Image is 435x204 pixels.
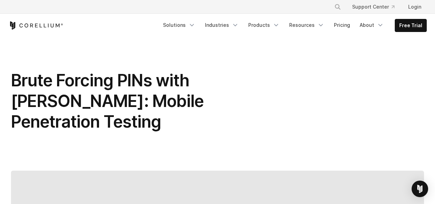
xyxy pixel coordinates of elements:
[403,1,427,13] a: Login
[11,70,204,132] span: Brute Forcing PINs with [PERSON_NAME]: Mobile Penetration Testing
[159,19,427,32] div: Navigation Menu
[159,19,199,31] a: Solutions
[331,1,344,13] button: Search
[285,19,328,31] a: Resources
[412,181,428,197] div: Open Intercom Messenger
[356,19,388,31] a: About
[395,19,426,32] a: Free Trial
[201,19,243,31] a: Industries
[244,19,284,31] a: Products
[9,21,63,30] a: Corellium Home
[326,1,427,13] div: Navigation Menu
[347,1,400,13] a: Support Center
[330,19,354,31] a: Pricing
